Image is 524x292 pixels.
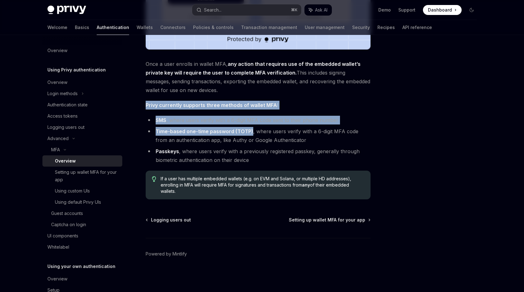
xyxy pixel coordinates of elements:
h5: Using your own authentication [47,263,115,270]
div: UI components [47,232,78,240]
a: Authentication [97,20,129,35]
h5: Using Privy authentication [47,66,106,74]
a: Whitelabel [42,241,122,253]
a: Guest accounts [42,208,122,219]
li: , where users verify with a previously registered passkey, generally through biometric authentica... [146,147,371,164]
div: Setting up wallet MFA for your app [55,168,119,183]
div: Using custom UIs [55,187,90,195]
a: API reference [402,20,432,35]
button: Search...⌘K [192,4,301,16]
a: Captcha on login [42,219,122,230]
a: Connectors [160,20,186,35]
li: , where users verify with a 6-digit MFA code from an authentication app, like Authy or Google Aut... [146,127,371,144]
a: Overview [42,77,122,88]
a: Powered by Mintlify [146,251,187,257]
span: Setting up wallet MFA for your app [289,217,365,223]
a: Recipes [377,20,395,35]
a: Using custom UIs [42,185,122,197]
a: Support [398,7,415,13]
a: Logging users out [42,122,122,133]
strong: Privy currently supports three methods of wallet MFA: [146,102,278,108]
a: Overview [42,273,122,285]
div: Overview [55,157,76,165]
svg: Tip [152,176,156,182]
a: Logging users out [146,217,191,223]
a: Welcome [47,20,67,35]
span: Ask AI [315,7,327,13]
div: Captcha on login [51,221,86,228]
a: UI components [42,230,122,241]
a: Security [352,20,370,35]
div: Overview [47,47,67,54]
li: , where users verify with a 6-digit MFA code sent to their phone number [146,116,371,124]
div: Authentication state [47,101,88,109]
span: If a user has multiple embedded wallets (e.g. on EVM and Solana, or multiple HD addresses), enrol... [161,176,364,194]
a: Overview [42,45,122,56]
strong: Time-based one-time password (TOTP) [156,128,253,134]
div: Overview [47,275,67,283]
div: Whitelabel [47,243,69,251]
a: Using default Privy UIs [42,197,122,208]
div: Login methods [47,90,78,97]
div: Overview [47,79,67,86]
a: Wallets [137,20,153,35]
a: Access tokens [42,110,122,122]
div: Using default Privy UIs [55,198,101,206]
a: Basics [75,20,89,35]
a: Policies & controls [193,20,234,35]
span: Dashboard [428,7,452,13]
div: Logging users out [47,124,85,131]
strong: SMS [156,117,166,123]
a: Setting up wallet MFA for your app [42,167,122,185]
span: ⌘ K [291,7,298,12]
a: Overview [42,155,122,167]
button: Toggle dark mode [467,5,477,15]
a: Dashboard [423,5,462,15]
div: Search... [204,6,221,14]
button: Ask AI [304,4,332,16]
span: Logging users out [151,217,191,223]
a: Demo [378,7,391,13]
strong: Passkeys [156,148,179,154]
a: Transaction management [241,20,297,35]
strong: any [302,182,310,187]
a: User management [305,20,345,35]
span: Once a user enrolls in wallet MFA, This includes signing messages, sending transactions, exportin... [146,60,371,95]
img: dark logo [47,6,86,14]
a: Setting up wallet MFA for your app [289,217,370,223]
div: MFA [51,146,60,153]
strong: any action that requires use of the embedded wallet’s private key will require the user to comple... [146,61,361,76]
div: Guest accounts [51,210,83,217]
div: Access tokens [47,112,78,120]
a: Authentication state [42,99,122,110]
div: Advanced [47,135,69,142]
